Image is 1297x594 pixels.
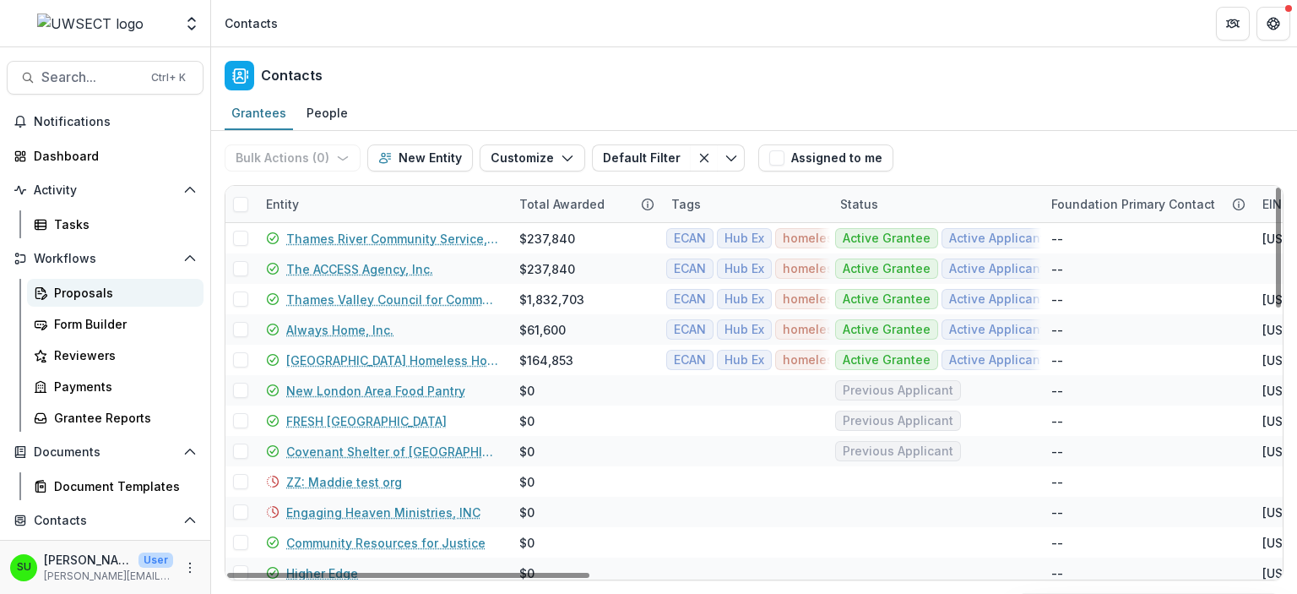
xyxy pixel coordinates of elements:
[783,353,936,368] span: homelessness prevention
[519,351,573,369] div: $164,853
[519,473,535,491] div: $0
[519,443,535,460] div: $0
[843,414,953,428] span: Previous Applicant
[519,534,535,552] div: $0
[34,445,176,460] span: Documents
[1041,186,1252,222] div: Foundation Primary Contact
[286,351,499,369] a: [GEOGRAPHIC_DATA] Homeless Hospitality Center
[661,186,830,222] div: Tags
[148,68,189,87] div: Ctrl + K
[7,439,204,466] button: Open Documents
[300,101,355,125] div: People
[54,346,190,364] div: Reviewers
[54,284,190,302] div: Proposals
[783,262,936,276] span: homelessness prevention
[1051,321,1063,339] div: --
[17,562,31,573] div: Scott Umbel
[949,292,1045,307] span: Active Applicant
[1051,291,1063,308] div: --
[27,210,204,238] a: Tasks
[1051,230,1063,248] div: --
[256,195,309,213] div: Entity
[7,245,204,272] button: Open Workflows
[674,292,706,307] span: ECAN
[519,291,584,308] div: $1,832,703
[225,14,278,32] div: Contacts
[34,115,197,129] span: Notifications
[949,323,1045,337] span: Active Applicant
[519,564,535,582] div: $0
[286,260,433,278] a: The ACCESS Agency, Inc.
[724,323,764,337] span: Hub Ex
[1051,473,1063,491] div: --
[691,144,718,172] button: Clear filter
[718,144,745,172] button: Toggle menu
[843,353,931,368] span: Active Grantee
[1051,504,1063,521] div: --
[261,68,323,84] h2: Contacts
[592,144,691,172] button: Default Filter
[674,353,706,368] span: ECAN
[661,195,711,213] div: Tags
[843,292,931,307] span: Active Grantee
[286,321,393,339] a: Always Home, Inc.
[519,260,575,278] div: $237,840
[7,507,204,534] button: Open Contacts
[286,564,358,582] a: Higher Edge
[843,323,931,337] span: Active Grantee
[843,444,953,459] span: Previous Applicant
[286,443,499,460] a: Covenant Shelter of [GEOGRAPHIC_DATA]
[830,186,1041,222] div: Status
[758,144,893,172] button: Assigned to me
[830,195,888,213] div: Status
[7,108,204,135] button: Notifications
[1216,7,1250,41] button: Partners
[34,514,176,528] span: Contacts
[783,292,936,307] span: homelessness prevention
[41,69,141,85] span: Search...
[286,504,480,521] a: Engaging Heaven Ministries, INC
[724,232,764,246] span: Hub Ex
[44,551,132,569] p: [PERSON_NAME]
[27,472,204,500] a: Document Templates
[27,404,204,432] a: Grantee Reports
[34,252,176,266] span: Workflows
[519,321,566,339] div: $61,600
[843,384,953,398] span: Previous Applicant
[724,262,764,276] span: Hub Ex
[286,230,499,248] a: Thames River Community Service, Inc.
[1256,7,1290,41] button: Get Help
[724,292,764,307] span: Hub Ex
[180,7,204,41] button: Open entity switcher
[674,232,706,246] span: ECAN
[367,144,473,172] button: New Entity
[27,373,204,401] a: Payments
[519,412,535,430] div: $0
[54,215,190,233] div: Tasks
[783,232,936,246] span: homelessness prevention
[256,186,509,222] div: Entity
[37,14,144,34] img: UWSECT logo
[54,409,190,427] div: Grantee Reports
[519,382,535,400] div: $0
[519,504,535,521] div: $0
[27,310,204,338] a: Form Builder
[1051,443,1063,460] div: --
[1051,534,1063,552] div: --
[7,61,204,95] button: Search...
[138,553,173,568] p: User
[1041,195,1225,213] div: Foundation Primary Contact
[674,323,706,337] span: ECAN
[843,262,931,276] span: Active Grantee
[509,186,661,222] div: Total Awarded
[509,195,615,213] div: Total Awarded
[54,315,190,333] div: Form Builder
[949,262,1045,276] span: Active Applicant
[27,341,204,369] a: Reviewers
[1051,260,1063,278] div: --
[949,232,1045,246] span: Active Applicant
